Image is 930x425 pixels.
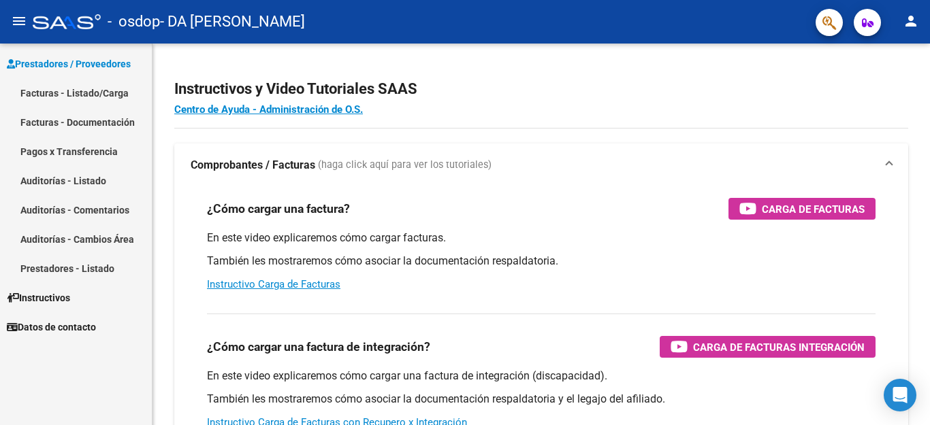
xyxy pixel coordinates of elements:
h2: Instructivos y Video Tutoriales SAAS [174,76,908,102]
span: - DA [PERSON_NAME] [160,7,305,37]
a: Instructivo Carga de Facturas [207,278,340,290]
span: (haga click aquí para ver los tutoriales) [318,158,492,173]
button: Carga de Facturas Integración [660,336,876,358]
span: Prestadores / Proveedores [7,56,131,71]
span: Instructivos [7,290,70,305]
p: También les mostraremos cómo asociar la documentación respaldatoria y el legajo del afiliado. [207,392,876,407]
span: Carga de Facturas Integración [693,339,865,356]
a: Centro de Ayuda - Administración de O.S. [174,103,363,116]
p: También les mostraremos cómo asociar la documentación respaldatoria. [207,254,876,269]
span: Carga de Facturas [762,201,865,218]
p: En este video explicaremos cómo cargar una factura de integración (discapacidad). [207,369,876,384]
span: - osdop [108,7,160,37]
mat-expansion-panel-header: Comprobantes / Facturas (haga click aquí para ver los tutoriales) [174,143,908,187]
button: Carga de Facturas [728,198,876,220]
strong: Comprobantes / Facturas [191,158,315,173]
h3: ¿Cómo cargar una factura de integración? [207,337,430,356]
span: Datos de contacto [7,320,96,335]
div: Open Intercom Messenger [884,379,916,411]
p: En este video explicaremos cómo cargar facturas. [207,231,876,245]
h3: ¿Cómo cargar una factura? [207,199,350,218]
mat-icon: menu [11,13,27,29]
mat-icon: person [903,13,919,29]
